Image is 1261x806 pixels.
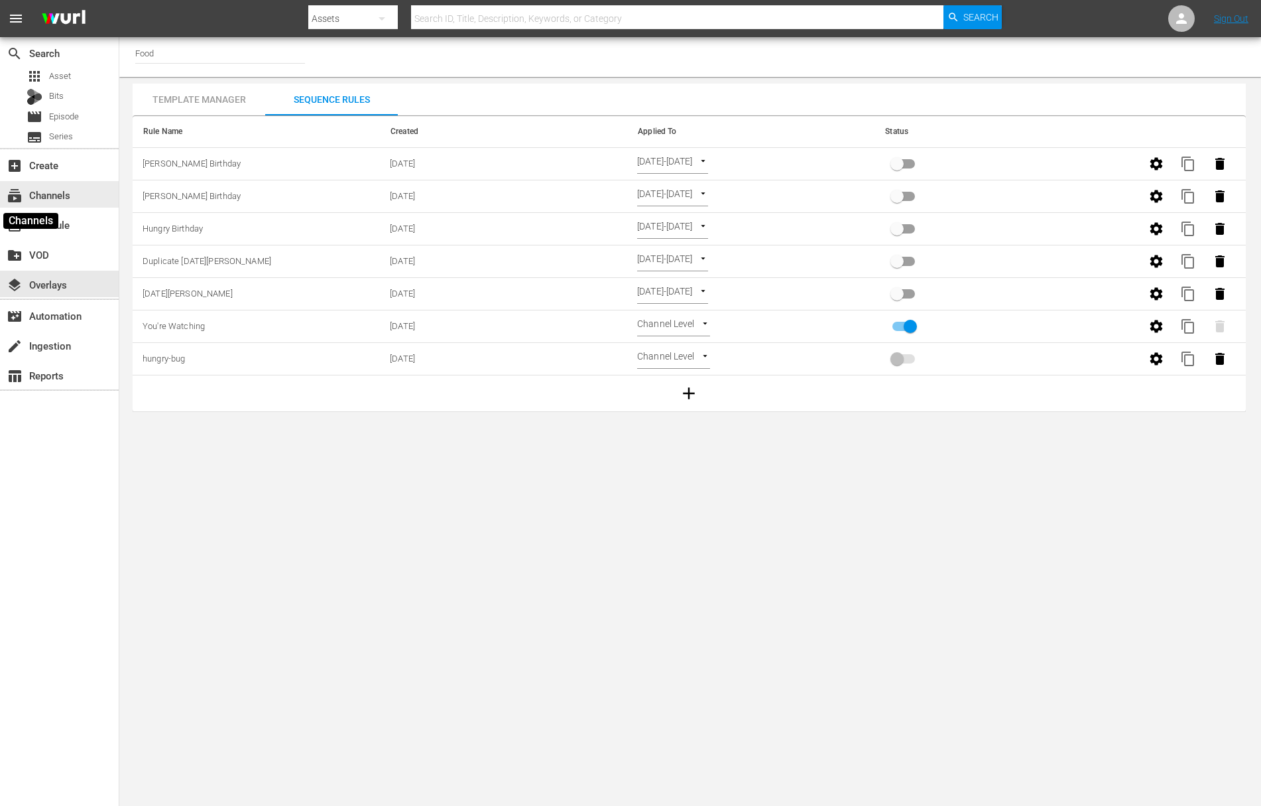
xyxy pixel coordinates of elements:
[133,84,265,115] button: Template Manager
[49,110,79,123] span: Episode
[143,354,185,364] span: hungry-bug
[1140,353,1172,363] span: Edit
[7,218,23,234] span: Schedule
[1204,255,1236,265] span: Delete
[27,109,42,125] span: Episode
[637,284,708,304] div: [DATE]-[DATE]
[1140,190,1172,200] span: Edit
[390,321,415,331] span: 04/10/2024 13:43:32 -04:00
[1180,286,1196,302] span: content_copy
[133,116,380,148] th: Rule Name
[1204,353,1236,363] span: Delete
[1172,288,1204,298] span: Create a copy
[143,256,271,266] span: Duplicate Cinco De Mayo
[1204,288,1236,298] span: Delete
[27,68,42,84] span: Asset
[32,3,95,34] img: ans4CAIJ8jUAAAAAAAAAAAAAAAAAAAAAAAAgQb4GAAAAAAAAAAAAAAAAAAAAAAAAJMjXAAAAAAAAAAAAAAAAAAAAAAAAgAT5G...
[1180,351,1196,367] span: content_copy
[1140,320,1172,330] span: Edit
[7,158,23,174] span: Create
[1172,255,1204,265] span: Create a copy
[1172,320,1204,330] span: Create a copy
[7,368,23,384] span: Reports
[637,251,708,271] div: [DATE]-[DATE]
[143,159,241,168] span: Ellie Krieger Birthday
[943,5,1002,29] button: Search
[143,224,203,234] span: Hungry Birthday
[1172,190,1204,200] span: Create a copy
[390,159,415,168] span: 09/22/2025 15:52:46 -04:00
[1214,13,1248,24] a: Sign Out
[143,321,205,331] span: You're Watching
[874,116,1122,148] th: Status
[1140,223,1172,233] span: Edit
[8,11,24,27] span: menu
[671,387,707,397] span: Create Rules
[637,349,710,369] div: Channel Level
[637,154,708,174] div: [DATE]-[DATE]
[1180,318,1196,334] span: content_copy
[1172,158,1204,168] span: Create a copy
[627,116,874,148] th: Applied To
[1172,353,1204,363] span: Create a copy
[390,256,415,266] span: 05/01/2025 09:17:16 -04:00
[1180,156,1196,172] span: content_copy
[49,90,64,103] span: Bits
[49,130,73,143] span: Series
[7,277,23,293] span: Overlays
[1204,158,1236,168] span: Delete
[637,316,710,336] div: Channel Level
[390,289,415,299] span: 04/30/2025 16:04:26 -04:00
[7,308,23,324] span: Automation
[143,289,233,299] span: Cinco De Mayo
[963,5,998,29] span: Search
[637,219,708,239] div: [DATE]-[DATE]
[49,70,71,83] span: Asset
[27,129,42,145] span: Series
[7,46,23,62] span: Search
[390,224,415,234] span: 05/16/2025 10:10:00 -04:00
[27,89,42,105] div: Bits
[390,191,415,201] span: 08/12/2025 15:04:23 -04:00
[1180,253,1196,269] span: content_copy
[1204,223,1236,233] span: Delete
[1204,190,1236,200] span: Delete
[143,191,241,201] span: Julia Child Birthday
[380,116,627,148] th: Created
[1180,221,1196,237] span: content_copy
[1204,320,1236,330] span: Can't delete active Rule Set
[1172,223,1204,233] span: Create a copy
[1140,255,1172,265] span: Edit
[1180,188,1196,204] span: content_copy
[265,84,398,115] button: Sequence Rules
[637,186,708,206] div: [DATE]-[DATE]
[1140,288,1172,298] span: Edit
[390,354,415,364] span: 01/04/2023 13:44:18 -05:00
[7,188,23,204] span: subscriptions
[1140,158,1172,168] span: Edit
[7,338,23,354] span: Ingestion
[7,247,23,263] span: VOD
